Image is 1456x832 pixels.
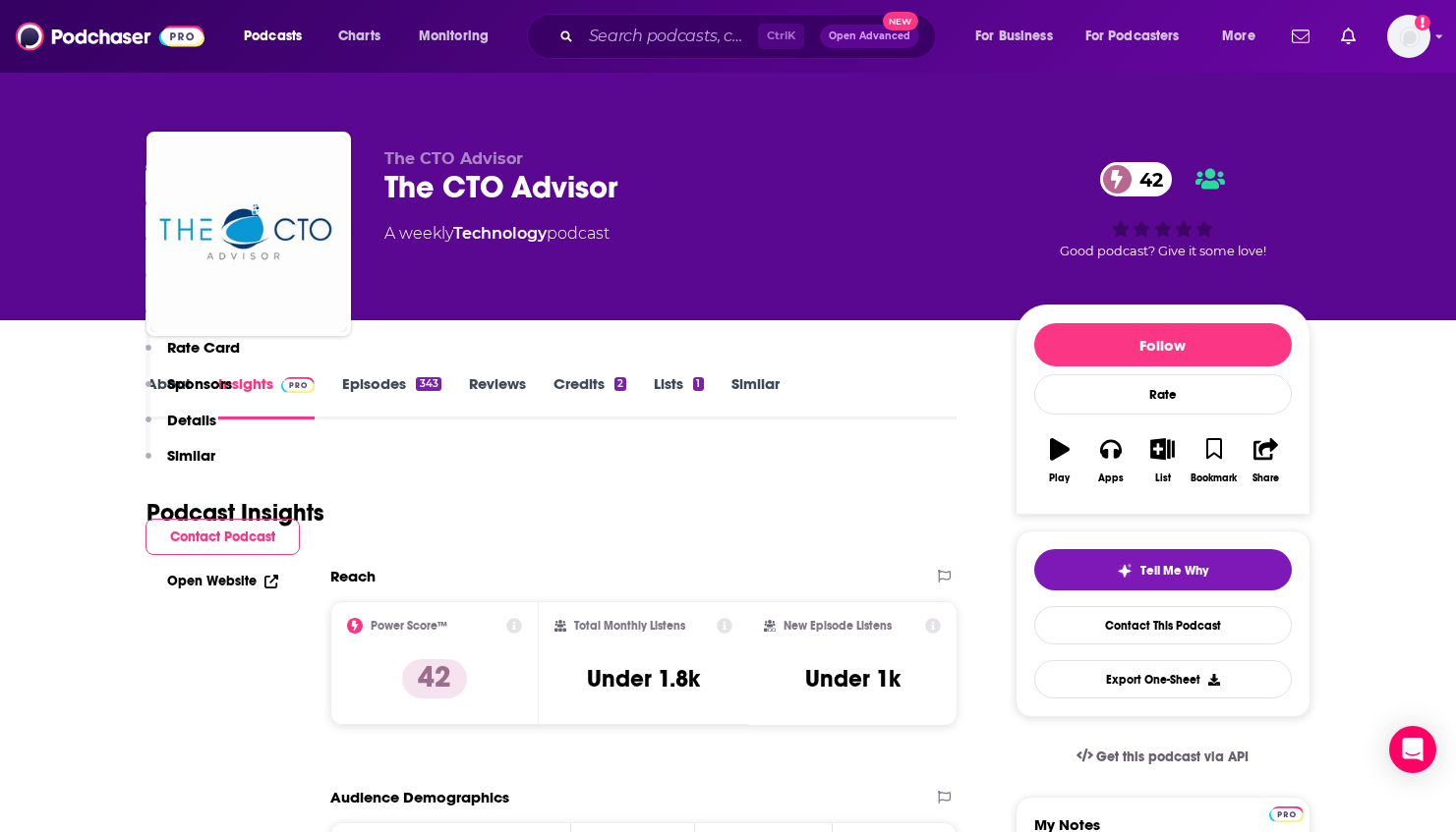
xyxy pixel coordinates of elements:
[731,374,780,419] a: Similar
[167,374,232,393] p: Sponsors
[1100,162,1173,196] a: 42
[146,446,215,482] button: Similar
[784,619,892,633] h2: New Episode Listens
[1269,806,1304,822] img: Podchaser Pro
[1085,425,1136,496] button: Apps
[1155,472,1171,484] div: List
[820,25,919,48] button: Open AdvancedNew
[758,24,804,49] span: Ctrl K
[883,12,918,30] span: New
[1073,21,1208,52] button: open menu
[1222,23,1255,50] span: More
[581,21,758,52] input: Search podcasts, credits, & more...
[1333,20,1364,53] a: Show notifications dropdown
[146,519,300,555] button: Contact Podcast
[1415,15,1430,30] svg: Add a profile image
[1034,425,1085,496] button: Play
[1034,374,1292,415] div: Rate
[419,23,489,50] span: Monitoring
[654,374,703,419] a: Lists1
[402,659,467,698] p: 42
[1208,21,1280,52] button: open menu
[1191,472,1237,484] div: Bookmark
[1140,563,1208,579] span: Tell Me Why
[1085,23,1180,50] span: For Podcasters
[1098,472,1124,484] div: Apps
[150,136,347,332] img: The CTO Advisor
[330,567,376,585] h2: Reach
[384,149,523,168] span: The CTO Advisor
[469,374,526,419] a: Reviews
[614,377,626,391] div: 2
[405,21,514,52] button: open menu
[975,23,1053,50] span: For Business
[1189,425,1240,496] button: Bookmark
[371,619,447,633] h2: Power Score™
[961,21,1077,52] button: open menu
[167,573,278,589] a: Open Website
[453,224,547,243] a: Technology
[1060,244,1266,258] span: Good podcast? Give it some love!
[167,446,215,465] p: Similar
[1389,726,1436,773] div: Open Intercom Messenger
[330,788,509,806] h2: Audience Demographics
[587,664,700,693] h3: Under 1.8k
[829,31,910,41] span: Open Advanced
[416,377,440,391] div: 343
[1016,149,1310,271] div: 42Good podcast? Give it some love!
[325,21,392,52] a: Charts
[693,377,703,391] div: 1
[553,374,626,419] a: Credits2
[1387,15,1430,58] img: User Profile
[1136,425,1188,496] button: List
[546,14,955,59] div: Search podcasts, credits, & more...
[338,23,380,50] span: Charts
[1387,15,1430,58] span: Logged in as vjacobi
[167,411,216,429] p: Details
[16,18,204,55] img: Podchaser - Follow, Share and Rate Podcasts
[384,222,610,246] div: A weekly podcast
[805,664,901,693] h3: Under 1k
[1061,733,1265,781] a: Get this podcast via API
[574,619,685,633] h2: Total Monthly Listens
[244,23,302,50] span: Podcasts
[1034,323,1292,366] button: Follow
[146,411,216,447] button: Details
[1117,563,1133,579] img: tell me why sparkle
[1034,549,1292,590] button: tell me why sparkleTell Me Why
[1049,472,1070,484] div: Play
[1034,606,1292,644] a: Contact This Podcast
[230,21,327,52] button: open menu
[1252,472,1279,484] div: Share
[1284,20,1317,53] a: Show notifications dropdown
[1269,804,1304,822] a: Pro website
[1096,749,1249,765] span: Get this podcast via API
[1240,425,1291,496] button: Share
[1120,162,1173,196] span: 42
[1034,660,1292,698] button: Export One-Sheet
[1387,15,1430,58] button: Show profile menu
[342,374,440,419] a: Episodes343
[146,374,232,411] button: Sponsors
